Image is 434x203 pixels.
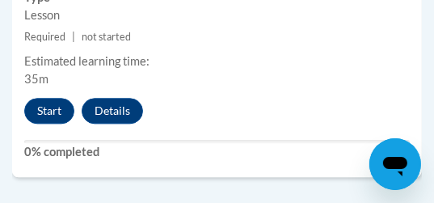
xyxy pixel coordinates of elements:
div: Estimated learning time: [24,53,410,70]
span: Required [24,31,65,43]
button: Details [82,98,143,124]
label: 0% completed [24,143,410,161]
div: Lesson [24,6,410,24]
iframe: Button to launch messaging window [369,138,421,190]
span: | [72,31,75,43]
button: Start [24,98,74,124]
span: not started [82,31,131,43]
span: 35m [24,72,48,86]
